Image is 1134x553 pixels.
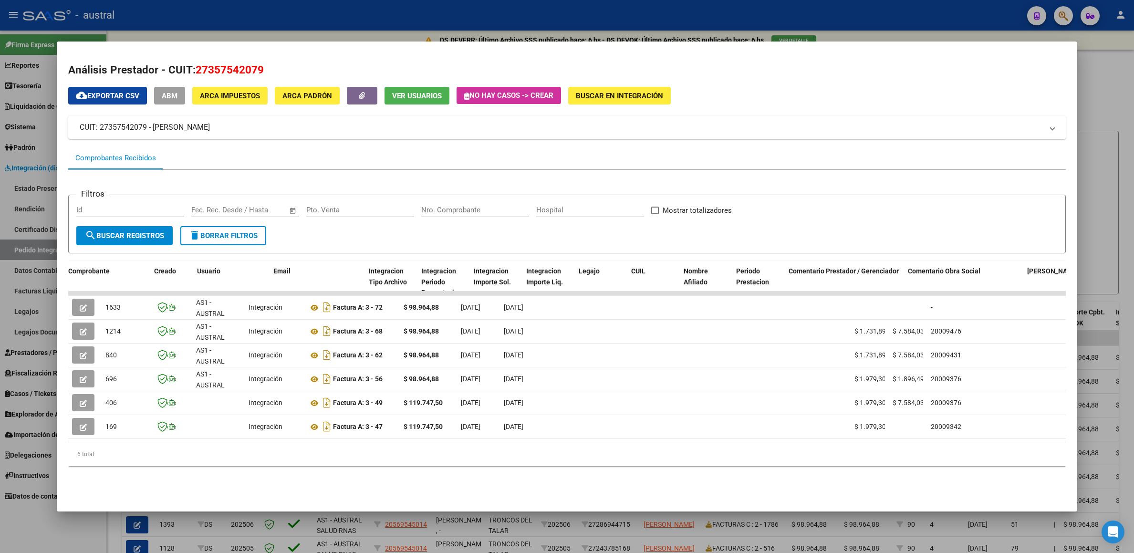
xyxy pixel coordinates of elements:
span: [DATE] [461,351,480,359]
span: [DATE] [504,423,523,430]
button: Buscar en Integración [568,87,671,104]
span: Legajo [579,267,600,275]
span: Usuario [197,267,220,275]
datatable-header-cell: Usuario [193,261,270,303]
datatable-header-cell: Integracion Importe Sol. [470,261,522,303]
datatable-header-cell: Integracion Periodo Presentacion [417,261,470,303]
button: ARCA Impuestos [192,87,268,104]
strong: Factura A: 3 - 56 [333,376,383,383]
span: AS1 - AUSTRAL SALUD RNAS [196,323,235,352]
div: Open Intercom Messenger [1102,521,1124,543]
span: $ 1.896,49 [893,375,924,383]
mat-icon: search [85,230,96,241]
h3: Filtros [76,188,109,200]
span: 2000937649 [931,375,969,383]
span: [DATE] [504,375,523,383]
span: AS1 - AUSTRAL SALUD RNAS [196,299,235,328]
span: Email [273,267,291,275]
span: ARCA Impuestos [200,92,260,100]
button: Exportar CSV [68,87,147,104]
i: Descargar documento [321,347,333,363]
span: [DATE] [461,327,480,335]
span: Integración [249,303,282,311]
span: Integracion Periodo Presentacion [421,267,462,297]
span: Ver Usuarios [392,92,442,100]
span: CUIL [631,267,645,275]
mat-icon: delete [189,230,200,241]
datatable-header-cell: Legajo [575,261,627,303]
strong: Factura A: 3 - 62 [333,352,383,359]
span: Buscar Registros [85,231,164,240]
button: ARCA Padrón [275,87,340,104]
datatable-header-cell: CUIL [627,261,680,303]
i: Descargar documento [321,300,333,315]
span: Integración [249,327,282,335]
span: [DATE] [461,303,480,311]
span: [DATE] [461,375,480,383]
datatable-header-cell: Comentario Prestador / Gerenciador [785,261,904,303]
span: Integración [249,423,282,430]
span: $ 7.584,03 [893,327,924,335]
datatable-header-cell: Comentario Obra Social [904,261,1023,303]
span: $ 1.979,30 [854,399,886,407]
span: Borrar Filtros [189,231,258,240]
strong: $ 119.747,50 [404,399,443,407]
strong: $ 119.747,50 [404,423,443,430]
datatable-header-cell: Periodo Prestacion [732,261,785,303]
span: Integración [249,351,282,359]
span: 20009342 [931,423,961,430]
span: Exportar CSV [76,92,139,100]
span: [DATE] [504,327,523,335]
span: $ 1.979,30 [854,375,886,383]
span: 2000937649 [931,399,969,407]
i: Descargar documento [321,419,333,434]
span: Mostrar totalizadores [663,205,732,216]
mat-icon: cloud_download [76,90,87,101]
span: 169 [105,423,117,430]
datatable-header-cell: Creado [150,261,193,303]
span: Comentario Prestador / Gerenciador [789,267,899,275]
button: Open calendar [287,205,298,216]
div: Comprobantes Recibidos [75,153,156,164]
input: Start date [191,206,222,214]
strong: Factura A: 3 - 47 [333,423,383,431]
span: Creado [154,267,176,275]
span: AS1 - AUSTRAL SALUD RNAS [196,346,235,376]
span: ABM [162,92,177,100]
datatable-header-cell: Nombre Afiliado [680,261,732,303]
mat-panel-title: CUIT: 27357542079 - [PERSON_NAME] [80,122,1043,133]
i: Descargar documento [321,323,333,339]
div: 6 total [68,442,1066,466]
span: [PERSON_NAME] [1027,267,1079,275]
button: ABM [154,87,185,104]
span: AS1 - AUSTRAL SALUD RNAS [196,370,235,400]
span: [DATE] [504,351,523,359]
input: End date [231,206,277,214]
button: Ver Usuarios [385,87,449,104]
strong: $ 98.964,88 [404,351,439,359]
datatable-header-cell: Fecha Confimado [1023,261,1066,303]
span: Integracion Importe Sol. [474,267,511,286]
span: $ 1.731,89 [854,327,886,335]
span: Nombre Afiliado [684,267,708,286]
span: [DATE] [461,399,480,407]
span: 406 [105,399,117,407]
span: ARCA Padrón [282,92,332,100]
span: Integración [249,399,282,407]
strong: Factura A: 3 - 49 [333,399,383,407]
i: Descargar documento [321,395,333,410]
span: Integración [249,375,282,383]
datatable-header-cell: Comprobante [64,261,150,303]
span: No hay casos -> Crear [464,91,553,100]
mat-expansion-panel-header: CUIT: 27357542079 - [PERSON_NAME] [68,116,1066,139]
span: 27357542079 [196,63,264,76]
span: Comprobante [68,267,110,275]
span: 840 [105,351,117,359]
span: 1633 [105,303,121,311]
span: Periodo Prestacion [736,267,769,286]
span: 696 [105,375,117,383]
strong: $ 98.964,88 [404,303,439,311]
strong: $ 98.964,88 [404,327,439,335]
strong: Factura A: 3 - 72 [333,304,383,312]
strong: $ 98.964,88 [404,375,439,383]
